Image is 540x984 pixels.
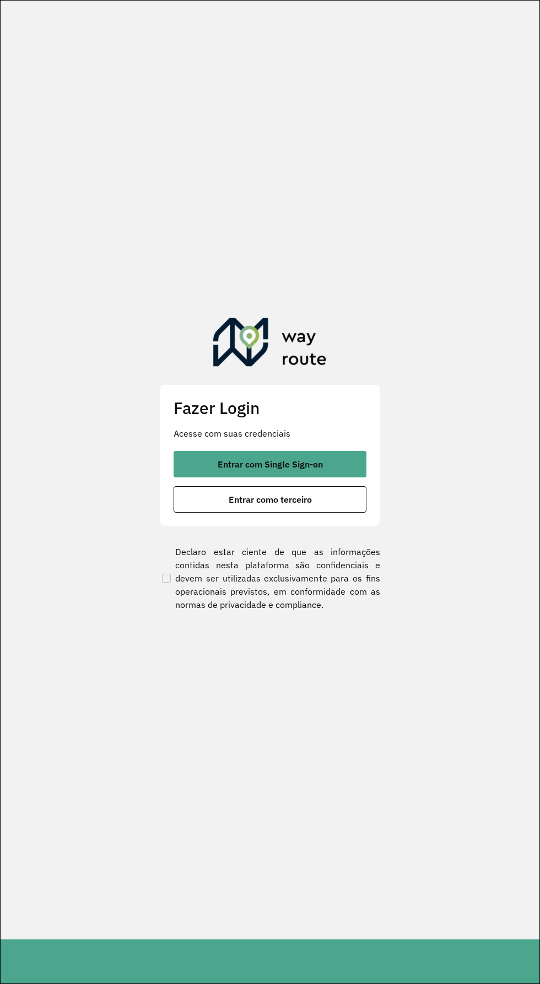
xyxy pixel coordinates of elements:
[174,451,366,477] button: button
[174,486,366,513] button: button
[213,318,327,371] img: Roteirizador AmbevTech
[160,545,380,611] label: Declaro estar ciente de que as informações contidas nesta plataforma são confidenciais e devem se...
[174,398,366,418] h2: Fazer Login
[229,495,312,504] span: Entrar como terceiro
[174,427,366,440] p: Acesse com suas credenciais
[218,460,323,469] span: Entrar com Single Sign-on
